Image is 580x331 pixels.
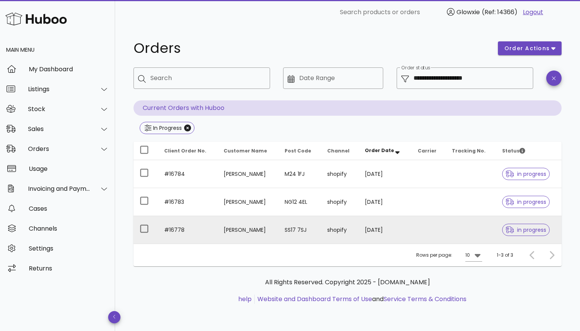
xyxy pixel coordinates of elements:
th: Carrier [412,142,446,160]
div: Usage [29,165,109,172]
p: All Rights Reserved. Copyright 2025 - [DOMAIN_NAME] [140,278,555,287]
span: Glowxie [456,8,480,16]
td: [PERSON_NAME] [217,216,278,244]
td: [DATE] [359,160,412,188]
td: shopify [321,216,359,244]
span: (Ref: 14366) [482,8,517,16]
th: Channel [321,142,359,160]
span: Client Order No. [164,147,206,154]
span: Customer Name [224,147,267,154]
a: Website and Dashboard Terms of Use [257,295,372,303]
button: Close [184,125,191,131]
th: Status [496,142,562,160]
h1: Orders [133,41,489,55]
td: [DATE] [359,188,412,216]
img: Huboo Logo [5,11,67,27]
th: Tracking No. [446,142,496,160]
span: in progress [506,227,546,233]
td: shopify [321,160,359,188]
button: order actions [498,41,562,55]
div: Channels [29,225,109,232]
div: My Dashboard [29,66,109,73]
div: Settings [29,245,109,252]
span: Order Date [365,147,394,154]
div: In Progress [152,124,182,132]
div: Cases [29,205,109,212]
label: Order status [401,65,430,71]
th: Customer Name [217,142,278,160]
div: Stock [28,105,91,113]
div: Rows per page: [416,244,482,266]
p: Current Orders with Huboo [133,100,562,116]
td: [PERSON_NAME] [217,188,278,216]
td: [PERSON_NAME] [217,160,278,188]
td: NG12 4EL [278,188,321,216]
li: and [255,295,466,304]
div: Orders [28,145,91,152]
div: Returns [29,265,109,272]
a: Service Terms & Conditions [384,295,466,303]
span: in progress [506,199,546,205]
span: Post Code [285,147,311,154]
a: help [238,295,252,303]
span: Carrier [418,147,437,154]
div: Invoicing and Payments [28,185,91,192]
div: Listings [28,85,91,93]
div: 10Rows per page: [465,249,482,261]
div: 1-3 of 3 [497,252,513,259]
span: Tracking No. [452,147,486,154]
td: [DATE] [359,216,412,244]
td: M24 1FJ [278,160,321,188]
a: Logout [523,8,543,17]
td: shopify [321,188,359,216]
th: Post Code [278,142,321,160]
th: Order Date: Sorted descending. Activate to remove sorting. [359,142,412,160]
td: #16784 [158,160,217,188]
td: SS17 7SJ [278,216,321,244]
div: Sales [28,125,91,133]
span: in progress [506,171,546,177]
td: #16783 [158,188,217,216]
span: Channel [327,147,349,154]
th: Client Order No. [158,142,217,160]
span: order actions [504,44,550,52]
div: 10 [465,252,470,259]
td: #16778 [158,216,217,244]
span: Status [502,147,525,154]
